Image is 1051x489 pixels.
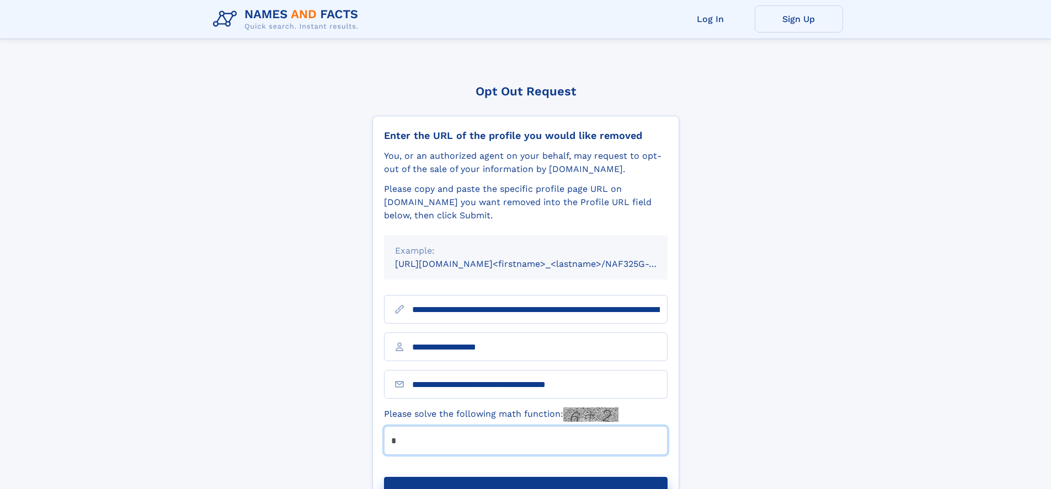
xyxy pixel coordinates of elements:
[395,259,689,269] small: [URL][DOMAIN_NAME]<firstname>_<lastname>/NAF325G-xxxxxxxx
[384,182,668,222] div: Please copy and paste the specific profile page URL on [DOMAIN_NAME] you want removed into the Pr...
[384,149,668,176] div: You, or an authorized agent on your behalf, may request to opt-out of the sale of your informatio...
[384,407,618,422] label: Please solve the following math function:
[384,130,668,142] div: Enter the URL of the profile you would like removed
[755,6,843,33] a: Sign Up
[372,84,679,98] div: Opt Out Request
[395,244,657,257] div: Example:
[666,6,755,33] a: Log In
[209,4,367,34] img: Logo Names and Facts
